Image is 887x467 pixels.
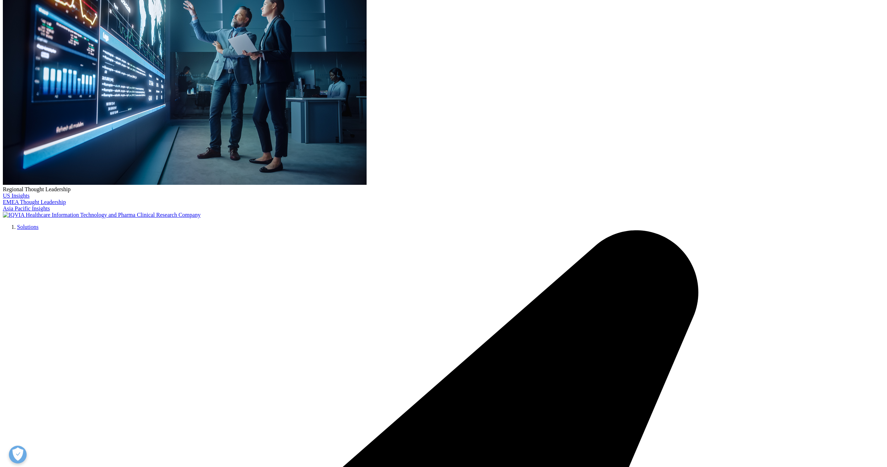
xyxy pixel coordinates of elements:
[17,224,38,230] a: Solutions
[3,193,29,199] a: US Insights
[3,186,884,193] div: Regional Thought Leadership
[3,205,50,211] a: Asia Pacific Insights
[9,446,27,463] button: Open Preferences
[3,212,201,218] img: IQVIA Healthcare Information Technology and Pharma Clinical Research Company
[3,199,66,205] a: EMEA Thought Leadership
